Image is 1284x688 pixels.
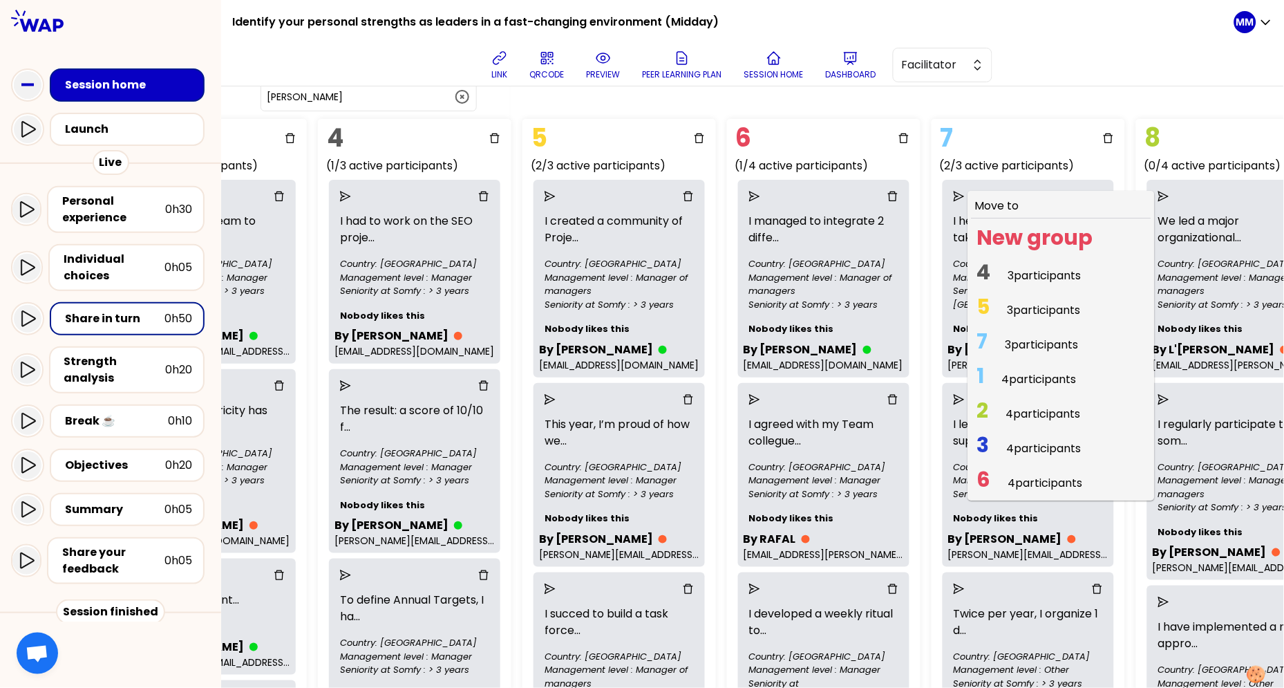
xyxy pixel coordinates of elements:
[486,44,513,86] button: link
[744,207,904,252] p: I managed to integrate 2 diffe ...
[826,69,876,80] p: Dashboard
[525,44,570,86] button: QRCODE
[744,69,804,80] p: Session home
[164,259,192,276] div: 0h05
[539,207,699,252] p: I created a community of Proje ...
[587,69,621,80] p: preview
[285,133,296,144] span: delete
[977,361,985,391] span: 1
[977,396,989,425] span: 2
[1006,337,1079,353] span: 3 participants
[948,411,1108,455] p: I led (with my team and suppor ...
[749,394,760,405] span: send
[887,191,898,202] span: delete
[528,117,551,159] span: 5
[274,191,285,202] span: delete
[340,663,489,677] div: Seniority at Somfy : > 3 years
[93,150,129,175] div: Live
[1158,191,1169,202] span: send
[334,304,495,328] p: Nobody likes this
[1092,584,1103,595] span: delete
[539,342,653,358] p: By [PERSON_NAME]
[1153,544,1267,561] p: By [PERSON_NAME]
[954,257,1103,271] div: Country: Other
[948,207,1108,252] p: I helped my team grow, take re ...
[539,531,653,548] p: By [PERSON_NAME]
[749,461,898,474] div: Country: [GEOGRAPHIC_DATA]
[887,584,898,595] span: delete
[340,474,489,487] div: Seniority at Somfy : > 3 years
[954,650,1103,664] div: Country: [GEOGRAPHIC_DATA]
[323,117,347,159] span: 4
[65,457,165,474] div: Objectives
[954,461,1103,474] div: Country: [GEOGRAPHIC_DATA]
[977,465,991,494] span: 6
[977,499,991,529] span: 8
[334,397,495,441] p: The result: a score of 10/10 f ...
[749,298,898,312] div: Seniority at Somfy : > 3 years
[334,586,495,631] p: To define Annual Targets, I ha ...
[64,353,165,387] div: Strength analysis
[744,600,904,644] p: I developed a weekly ritual to ...
[478,570,489,581] span: delete
[948,548,1108,561] p: [PERSON_NAME][EMAIL_ADDRESS][DOMAIN_NAME]
[545,191,556,202] span: send
[326,158,511,174] h4: (1/3 active participants)
[65,77,198,93] div: Session home
[65,310,164,327] div: Share in turn
[749,487,898,501] div: Seniority at Somfy : > 3 years
[334,517,449,534] p: By [PERSON_NAME]
[530,69,565,80] p: QRCODE
[545,487,694,501] div: Seniority at Somfy : > 3 years
[954,584,965,595] span: send
[948,358,1108,372] p: [PERSON_NAME][EMAIL_ADDRESS][PERSON_NAME][DOMAIN_NAME]
[694,133,705,144] span: delete
[539,548,699,561] p: [PERSON_NAME][EMAIL_ADDRESS][PERSON_NAME][DOMAIN_NAME]
[749,474,898,487] div: Management level : Manager
[340,191,351,202] span: send
[1236,15,1254,29] p: MM
[478,380,489,391] span: delete
[948,342,1062,358] p: By [PERSON_NAME]
[1158,597,1169,608] span: send
[744,411,904,455] p: I agreed with my Team collegue ...
[340,650,489,664] div: Management level : Manager
[749,257,898,271] div: Country: [GEOGRAPHIC_DATA]
[1008,475,1083,491] span: 4 participants
[744,531,796,548] p: By RAFAL
[954,487,1103,501] div: Seniority at Somfy : > 3 years
[954,191,965,202] span: send
[749,271,898,298] div: Management level : Manager of managers
[1103,133,1114,144] span: delete
[643,69,722,80] p: Peer learning plan
[977,292,990,322] span: 5
[749,663,898,677] div: Management level : Manager
[683,191,694,202] span: delete
[893,48,992,82] button: Facilitator
[65,121,198,138] div: Launch
[940,158,1125,174] h4: (2/3 active participants)
[340,380,351,391] span: send
[744,506,904,531] p: Nobody likes this
[64,251,164,284] div: Individual choices
[62,544,164,577] div: Share your feedback
[898,133,909,144] span: delete
[637,44,728,86] button: Peer learning plan
[334,534,495,548] p: [PERSON_NAME][EMAIL_ADDRESS][PERSON_NAME][DOMAIN_NAME]
[977,257,991,287] span: 4
[340,257,489,271] div: Country: [GEOGRAPHIC_DATA]
[954,394,965,405] span: send
[164,552,192,569] div: 0h05
[735,158,920,174] h4: (1/4 active participants)
[545,461,694,474] div: Country: [GEOGRAPHIC_DATA]
[340,461,489,474] div: Management level : Manager
[948,531,1062,548] p: By [PERSON_NAME]
[954,663,1103,677] div: Management level : Other
[739,44,809,86] button: Session home
[545,584,556,595] span: send
[168,413,192,429] div: 0h10
[744,358,904,372] p: [EMAIL_ADDRESS][DOMAIN_NAME]
[165,362,192,378] div: 0h20
[948,600,1108,644] p: Twice per year, I organize 1 d ...
[334,207,495,252] p: I had to work on the SEO proje ...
